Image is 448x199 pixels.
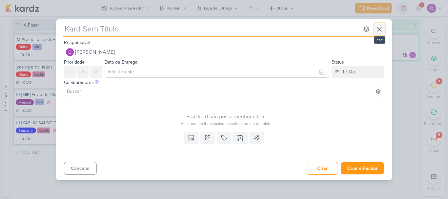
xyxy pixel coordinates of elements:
label: Prioridade [64,59,85,65]
div: To Do [342,68,355,76]
img: Carlos Lima [66,48,74,56]
div: esc [374,36,385,44]
button: Criar [307,162,338,175]
div: Esse kard não possui nenhum item [64,113,388,121]
input: Select a date [105,66,329,78]
input: Buscar [66,88,382,95]
div: Adicione um item abaixo ou selecione um template [64,121,388,127]
input: Kard Sem Título [63,23,359,35]
button: Criar e Fechar [341,162,384,174]
div: Colaboradores [64,79,384,86]
label: Status [332,59,344,65]
label: Responsável [64,40,90,45]
button: Cancelar [64,162,97,175]
label: Data de Entrega [105,59,137,65]
span: [PERSON_NAME] [75,48,115,56]
button: To Do [332,66,384,78]
button: [PERSON_NAME] [64,46,384,58]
